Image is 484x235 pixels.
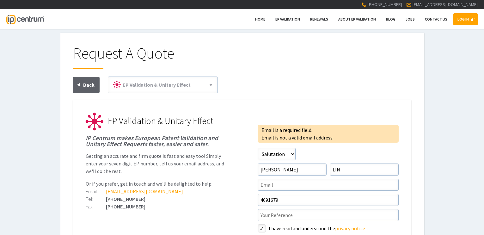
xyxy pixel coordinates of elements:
a: Renewals [306,13,332,25]
div: Email: [86,189,106,194]
span: Back [83,82,95,88]
span: Renewals [310,17,328,22]
input: EP Number [258,194,399,206]
div: [PHONE_NUMBER] [86,196,227,201]
a: [EMAIL_ADDRESS][DOMAIN_NAME] [412,2,478,7]
input: Surname [330,164,399,176]
div: Tel: [86,196,106,201]
a: Contact Us [421,13,451,25]
span: Home [255,17,265,22]
span: Contact Us [425,17,447,22]
p: Getting an accurate and firm quote is fast and easy too! Simply enter your seven digit EP number,... [86,152,227,175]
input: Your Reference [258,209,399,221]
a: EP Validation & Unitary Effect [111,79,215,90]
a: Blog [382,13,400,25]
div: Fax: [86,204,106,209]
span: Jobs [406,17,415,22]
p: Or if you prefer, get in touch and we'll be delighted to help: [86,180,227,188]
a: About EP Validation [334,13,380,25]
input: Email [258,179,399,191]
a: EP Validation [271,13,304,25]
a: privacy notice [335,225,365,232]
span: EP Validation [275,17,300,22]
h1: Request A Quote [73,46,411,69]
span: About EP Validation [338,17,376,22]
span: EP Validation & Unitary Effect [108,115,213,127]
span: Blog [386,17,395,22]
a: LOG IN [453,13,478,25]
input: First Name [258,164,327,176]
div: Email is not a valid email address. [259,134,397,141]
div: [PHONE_NUMBER] [86,204,227,209]
a: IP Centrum [6,9,44,29]
a: Back [73,77,100,93]
span: [PHONE_NUMBER] [367,2,402,7]
a: Jobs [401,13,419,25]
a: [EMAIL_ADDRESS][DOMAIN_NAME] [106,188,183,195]
span: EP Validation & Unitary Effect [123,82,191,88]
label: I have read and understood the [269,224,399,232]
label: styled-checkbox [258,224,266,232]
a: Home [251,13,269,25]
h1: IP Centrum makes European Patent Validation and Unitary Effect Requests faster, easier and safer. [86,135,227,147]
div: Email is a required field. [259,126,397,134]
